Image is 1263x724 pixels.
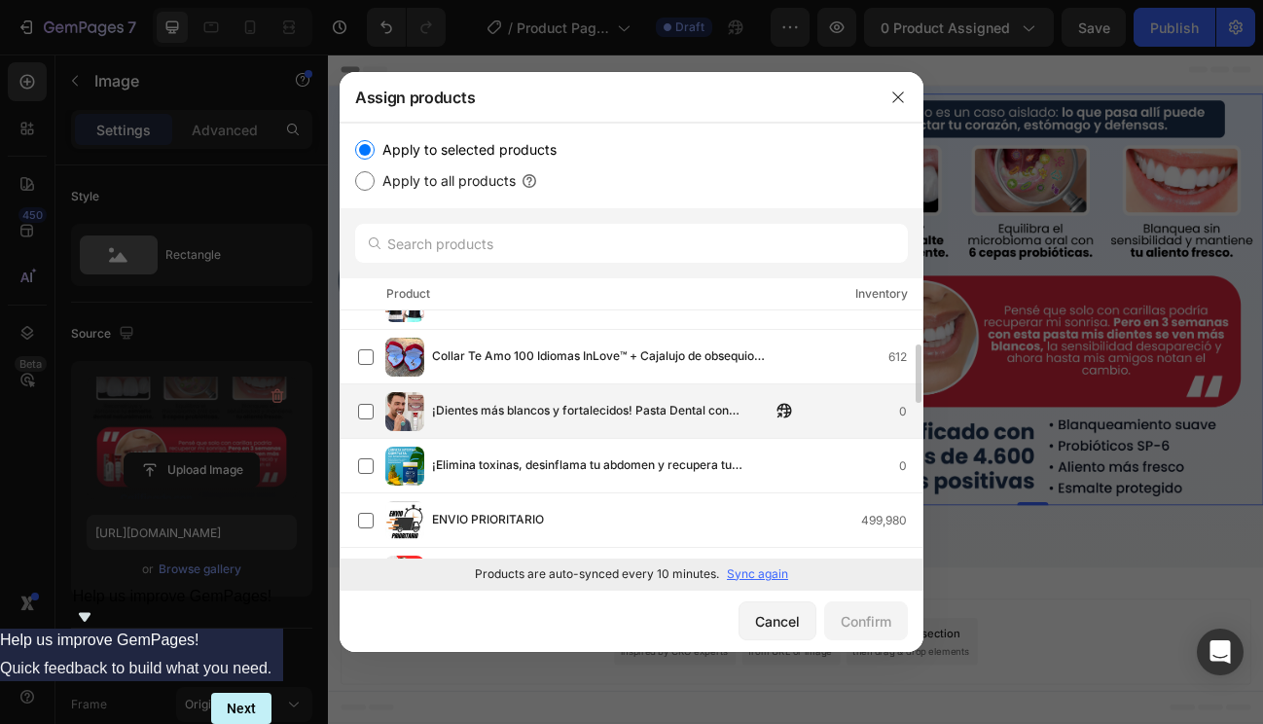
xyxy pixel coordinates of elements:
[73,588,272,629] button: Show survey - Help us improve GemPages!
[340,72,873,123] div: Assign products
[1197,629,1244,675] div: Open Intercom Messenger
[739,601,816,640] button: Cancel
[727,565,788,583] p: Sync again
[385,501,424,540] img: product-img
[432,346,771,368] span: Collar Te Amo 100 Idiomas InLove™ + Cajalujo de obsequio 🎁
[824,601,908,640] button: Confirm
[386,284,430,304] div: Product
[432,401,771,422] span: ¡Dientes más blancos y fortalecidos! Pasta Dental con Probióticos SP-6 PureSmile™
[899,402,922,421] div: 0
[861,511,922,530] div: 499,980
[385,392,424,431] img: product-img
[616,60,658,78] div: Image
[340,123,923,589] div: />
[355,224,908,263] input: Search products
[375,169,516,193] label: Apply to all products
[385,338,424,377] img: product-img
[538,670,631,690] span: Add section
[592,50,1168,563] img: gempages_567520246609478593-7d11b669-0b7e-43f7-af9f-b5b448a7b2bb.webp
[841,611,891,632] div: Confirm
[385,556,424,595] img: product-img
[475,565,719,583] p: Products are auto-synced every 10 minutes.
[888,347,922,367] div: 612
[375,138,557,162] label: Apply to selected products
[73,588,272,604] span: Help us improve GemPages!
[432,510,544,531] span: ENVIO PRIORITARIO
[755,611,800,632] div: Cancel
[855,284,908,304] div: Inventory
[432,455,771,477] span: ¡Elimina toxinas, desinflama tu abdomen y recupera tu energía natural! Extreme Detox™
[385,447,424,486] img: product-img
[899,456,922,476] div: 0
